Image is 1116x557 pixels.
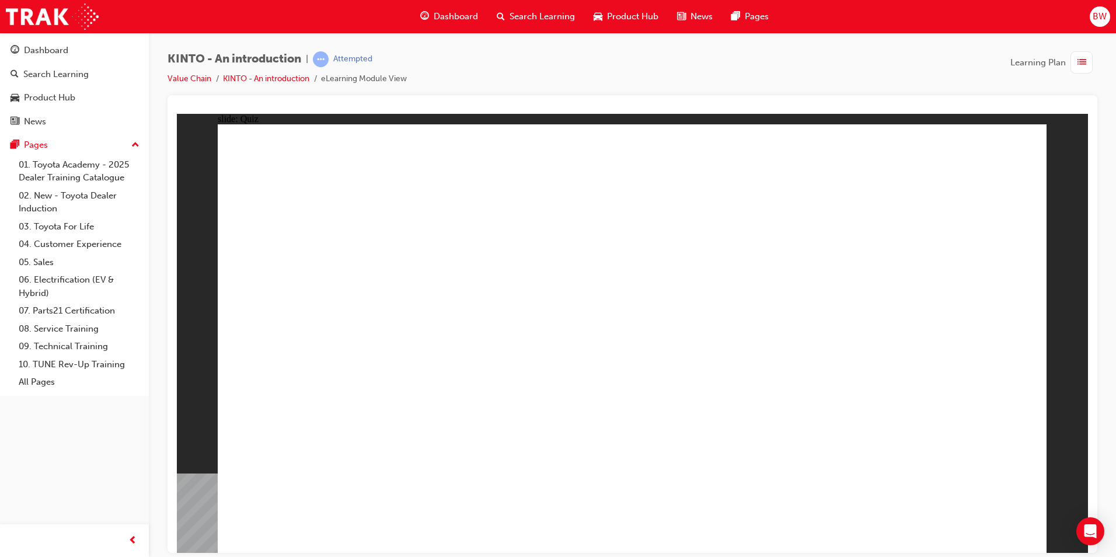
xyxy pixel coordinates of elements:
[333,54,372,65] div: Attempted
[11,140,19,151] span: pages-icon
[23,68,89,81] div: Search Learning
[497,9,505,24] span: search-icon
[223,74,309,83] a: KINTO - An introduction
[5,40,144,61] a: Dashboard
[14,235,144,253] a: 04. Customer Experience
[128,534,137,548] span: prev-icon
[14,320,144,338] a: 08. Service Training
[1093,10,1107,23] span: BW
[24,91,75,105] div: Product Hub
[6,4,99,30] img: Trak
[1076,517,1104,545] div: Open Intercom Messenger
[1010,51,1097,74] button: Learning Plan
[1090,6,1110,27] button: BW
[607,10,658,23] span: Product Hub
[434,10,478,23] span: Dashboard
[487,5,584,29] a: search-iconSearch Learning
[11,117,19,127] span: news-icon
[313,51,329,67] span: learningRecordVerb_ATTEMPT-icon
[306,53,308,66] span: |
[745,10,769,23] span: Pages
[168,74,211,83] a: Value Chain
[14,373,144,391] a: All Pages
[24,115,46,128] div: News
[168,53,301,66] span: KINTO - An introduction
[510,10,575,23] span: Search Learning
[5,134,144,156] button: Pages
[584,5,668,29] a: car-iconProduct Hub
[14,156,144,187] a: 01. Toyota Academy - 2025 Dealer Training Catalogue
[5,111,144,133] a: News
[677,9,686,24] span: news-icon
[690,10,713,23] span: News
[14,253,144,271] a: 05. Sales
[11,46,19,56] span: guage-icon
[5,87,144,109] a: Product Hub
[24,44,68,57] div: Dashboard
[1010,56,1066,69] span: Learning Plan
[5,37,144,134] button: DashboardSearch LearningProduct HubNews
[411,5,487,29] a: guage-iconDashboard
[594,9,602,24] span: car-icon
[420,9,429,24] span: guage-icon
[1077,55,1086,70] span: list-icon
[731,9,740,24] span: pages-icon
[11,69,19,80] span: search-icon
[14,302,144,320] a: 07. Parts21 Certification
[5,64,144,85] a: Search Learning
[131,138,139,153] span: up-icon
[14,187,144,218] a: 02. New - Toyota Dealer Induction
[14,271,144,302] a: 06. Electrification (EV & Hybrid)
[14,337,144,356] a: 09. Technical Training
[321,72,407,86] li: eLearning Module View
[722,5,778,29] a: pages-iconPages
[24,138,48,152] div: Pages
[11,93,19,103] span: car-icon
[14,356,144,374] a: 10. TUNE Rev-Up Training
[14,218,144,236] a: 03. Toyota For Life
[668,5,722,29] a: news-iconNews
